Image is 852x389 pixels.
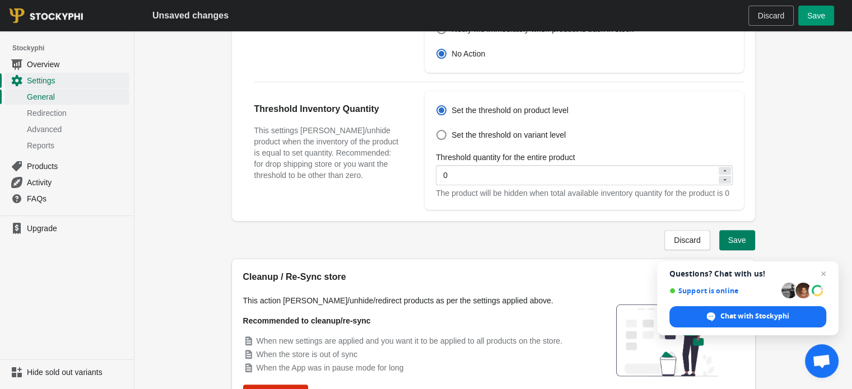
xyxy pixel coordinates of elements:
a: Overview [4,56,129,72]
span: Upgrade [27,223,127,234]
span: When new settings are applied and you want it to be applied to all products on the store. [257,336,562,345]
strong: Recommended to cleanup/re-sync [243,316,371,325]
span: Save [807,11,825,20]
a: FAQs [4,190,129,207]
a: Open chat [805,344,839,378]
button: Save [798,6,834,26]
span: Overview [27,59,127,70]
h3: This settings [PERSON_NAME]/unhide product when the inventory of the product is equal to set quan... [254,125,403,181]
span: No Action [451,48,485,59]
span: Redirection [27,107,127,119]
span: Set the threshold on product level [451,105,569,116]
span: When the store is out of sync [257,350,358,359]
button: Discard [664,230,710,250]
div: The product will be hidden when total available inventory quantity for the product is 0 [436,188,732,199]
span: General [27,91,127,102]
span: Activity [27,177,127,188]
span: Set the threshold on variant level [451,129,566,140]
label: Threshold quantity for the entire product [436,152,575,163]
span: Settings [27,75,127,86]
h2: Threshold Inventory Quantity [254,102,403,116]
h2: Unsaved changes [152,9,229,22]
h2: Cleanup / Re-Sync store [243,270,579,284]
p: This action [PERSON_NAME]/unhide/redirect products as per the settings applied above. [243,295,579,306]
span: Stockyphi [12,43,134,54]
span: Reports [27,140,127,151]
span: Support is online [669,287,777,295]
span: Products [27,161,127,172]
span: Chat with Stockyphi [669,306,826,327]
span: Advanced [27,124,127,135]
a: Settings [4,72,129,88]
a: Hide sold out variants [4,364,129,380]
a: Advanced [4,121,129,137]
span: FAQs [27,193,127,204]
button: Discard [748,6,794,26]
a: Products [4,158,129,174]
a: Upgrade [4,221,129,236]
span: Save [728,236,746,245]
span: Hide sold out variants [27,367,127,378]
span: When the App was in pause mode for long [257,363,404,372]
a: General [4,88,129,105]
span: Discard [674,236,700,245]
a: Redirection [4,105,129,121]
span: Chat with Stockyphi [720,311,789,321]
a: Reports [4,137,129,153]
button: Save [719,230,755,250]
span: Discard [758,11,784,20]
span: Questions? Chat with us! [669,269,826,278]
a: Activity [4,174,129,190]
